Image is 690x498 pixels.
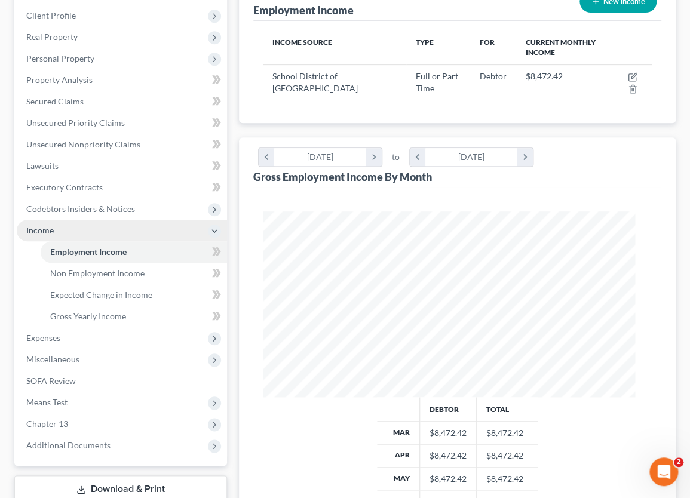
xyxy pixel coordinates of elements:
[41,241,227,263] a: Employment Income
[26,139,140,149] span: Unsecured Nonpriority Claims
[19,130,186,212] div: The court has added a new Credit Counseling Field that we need to update upon filing. Please remo...
[259,148,275,166] i: chevron_left
[17,134,227,155] a: Unsecured Nonpriority Claims
[392,151,400,163] span: to
[8,5,30,27] button: go back
[272,71,358,93] span: School District of [GEOGRAPHIC_DATA]
[58,6,136,15] h1: [PERSON_NAME]
[477,422,538,444] td: $8,472.42
[366,148,382,166] i: chevron_right
[272,38,332,47] span: Income Source
[26,333,60,343] span: Expenses
[477,397,538,421] th: Total
[58,15,111,27] p: Active 3h ago
[50,311,126,321] span: Gross Yearly Income
[479,38,494,47] span: For
[57,391,66,401] button: Upload attachment
[674,457,683,467] span: 2
[76,391,85,401] button: Start recording
[26,354,79,364] span: Miscellaneous
[210,5,231,26] div: Close
[19,222,113,229] div: [PERSON_NAME] • 1h ago
[26,118,125,128] span: Unsecured Priority Claims
[38,391,47,401] button: Gif picker
[10,94,229,245] div: Katie says…
[416,71,458,93] span: Full or Part Time
[416,38,434,47] span: Type
[377,468,420,490] th: May
[477,444,538,467] td: $8,472.42
[525,38,595,57] span: Current Monthly Income
[205,386,224,405] button: Send a message…
[19,102,170,123] b: 🚨ATTN: [GEOGRAPHIC_DATA] of [US_STATE]
[425,148,517,166] div: [DATE]
[26,204,135,214] span: Codebtors Insiders & Notices
[17,177,227,198] a: Executory Contracts
[50,247,127,257] span: Employment Income
[41,263,227,284] a: Non Employment Income
[253,3,354,17] div: Employment Income
[26,10,76,20] span: Client Profile
[41,306,227,327] a: Gross Yearly Income
[26,397,68,407] span: Means Test
[26,440,111,450] span: Additional Documents
[17,112,227,134] a: Unsecured Priority Claims
[26,419,68,429] span: Chapter 13
[410,148,426,166] i: chevron_left
[26,53,94,63] span: Personal Property
[41,284,227,306] a: Expected Change in Income
[26,182,103,192] span: Executory Contracts
[274,148,366,166] div: [DATE]
[17,370,227,392] a: SOFA Review
[479,71,506,81] span: Debtor
[50,290,152,300] span: Expected Change in Income
[525,71,562,81] span: $8,472.42
[19,391,28,401] button: Emoji picker
[253,170,432,184] div: Gross Employment Income By Month
[17,69,227,91] a: Property Analysis
[187,5,210,27] button: Home
[34,7,53,26] img: Profile image for Katie
[430,473,467,485] div: $8,472.42
[26,75,93,85] span: Property Analysis
[26,96,84,106] span: Secured Claims
[517,148,533,166] i: chevron_right
[26,32,78,42] span: Real Property
[377,444,420,467] th: Apr
[10,366,229,386] textarea: Message…
[377,422,420,444] th: Mar
[50,268,145,278] span: Non Employment Income
[430,450,467,462] div: $8,472.42
[17,91,227,112] a: Secured Claims
[17,155,227,177] a: Lawsuits
[420,397,477,421] th: Debtor
[430,427,467,439] div: $8,472.42
[477,468,538,490] td: $8,472.42
[26,225,54,235] span: Income
[649,457,678,486] iframe: Intercom live chat
[10,94,196,219] div: 🚨ATTN: [GEOGRAPHIC_DATA] of [US_STATE]The court has added a new Credit Counseling Field that we n...
[26,376,76,386] span: SOFA Review
[26,161,59,171] span: Lawsuits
